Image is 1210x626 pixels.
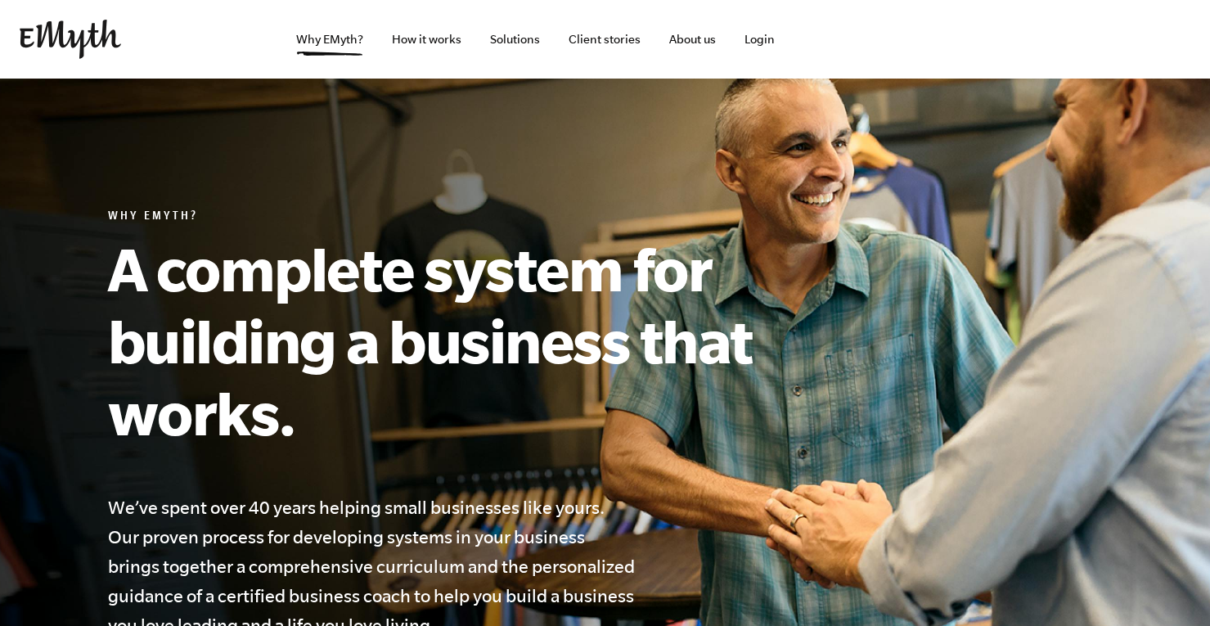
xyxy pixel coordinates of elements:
iframe: Embedded CTA [839,21,1010,57]
iframe: Chat Widget [1128,547,1210,626]
iframe: Embedded CTA [1019,21,1190,57]
h6: Why EMyth? [108,209,828,226]
h1: A complete system for building a business that works. [108,232,828,448]
img: EMyth [20,20,121,59]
